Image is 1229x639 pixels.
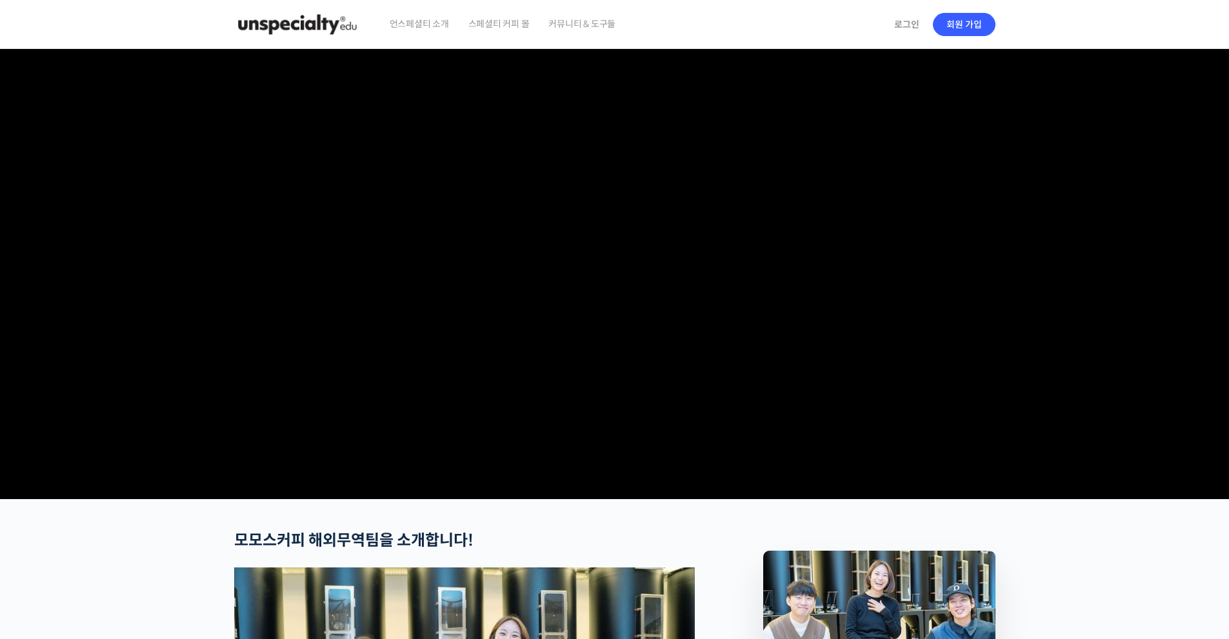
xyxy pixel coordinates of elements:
a: 로그인 [886,10,927,39]
a: 회원 가입 [933,13,995,36]
strong: 모모스커피 해외무역팀을 소개합니다! [234,531,474,550]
